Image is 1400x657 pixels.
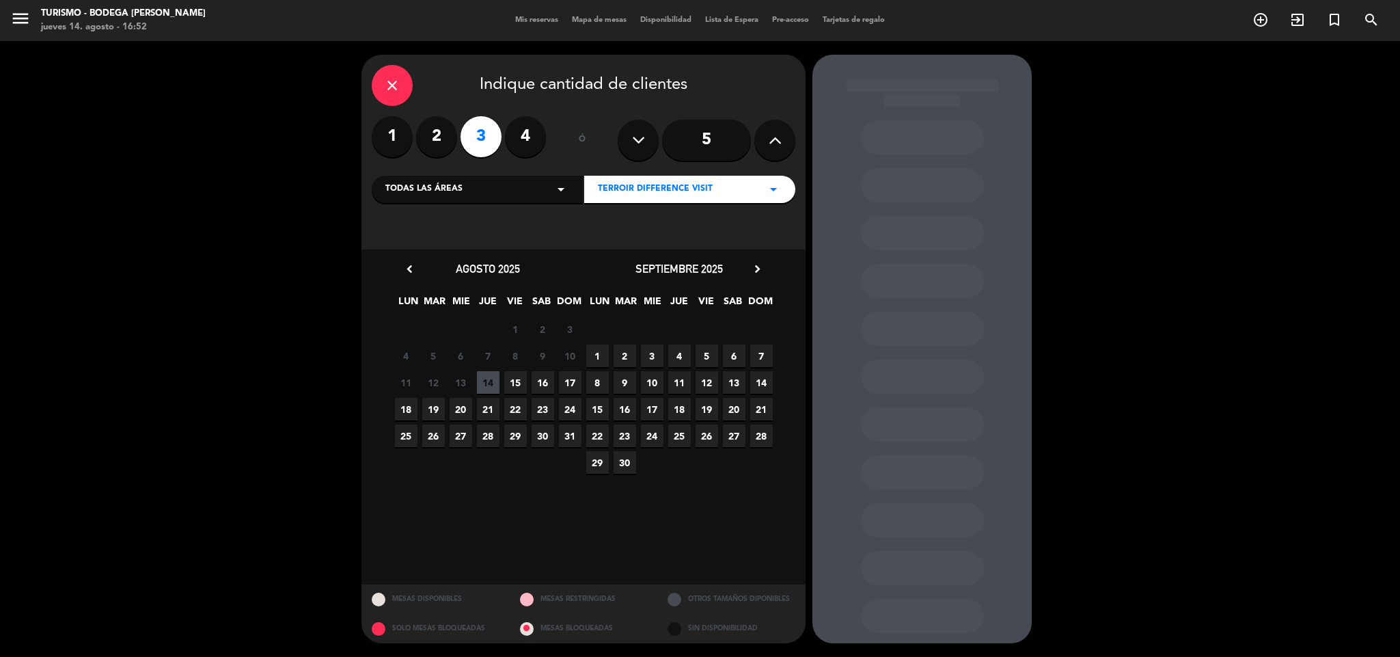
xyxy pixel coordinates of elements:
span: agosto 2025 [456,262,520,276]
span: 2 [614,345,636,367]
span: 25 [395,425,417,447]
span: MIE [642,293,664,316]
span: Lista de Espera [698,16,765,24]
label: 2 [416,116,457,157]
span: 7 [750,345,773,367]
span: 18 [395,398,417,420]
div: SOLO MESAS BLOQUEADAS [361,614,510,643]
span: 30 [614,451,636,474]
span: 4 [668,345,691,367]
span: 6 [450,345,472,367]
span: 19 [696,398,718,420]
div: ó [560,116,604,164]
span: JUE [477,293,499,316]
span: 9 [614,371,636,394]
span: 25 [668,425,691,447]
span: 3 [559,318,581,340]
span: VIE [504,293,526,316]
i: arrow_drop_down [553,181,569,198]
span: 14 [477,371,499,394]
span: 1 [586,345,609,367]
span: 13 [450,371,472,394]
span: 26 [422,425,445,447]
span: TERROIR DIFFERENCE VISIT [598,183,713,196]
span: 6 [723,345,745,367]
i: close [384,77,400,94]
span: SAB [530,293,553,316]
i: search [1363,12,1380,28]
span: Tarjetas de regalo [816,16,892,24]
span: Pre-acceso [765,16,816,24]
span: MAR [424,293,446,316]
div: Turismo - Bodega [PERSON_NAME] [41,7,206,21]
span: DOM [557,293,579,316]
span: 8 [586,371,609,394]
span: 27 [723,425,745,447]
span: 14 [750,371,773,394]
span: 2 [532,318,554,340]
span: LUN [588,293,611,316]
span: 3 [641,345,663,367]
span: 13 [723,371,745,394]
div: MESAS RESTRINGIDAS [510,585,658,614]
label: 1 [372,116,413,157]
span: 8 [504,345,527,367]
span: LUN [397,293,420,316]
span: septiembre 2025 [635,262,723,276]
div: MESAS DISPONIBLES [361,585,510,614]
span: 30 [532,425,554,447]
span: 22 [586,425,609,447]
i: add_circle_outline [1252,12,1269,28]
span: Mapa de mesas [565,16,633,24]
i: chevron_left [402,262,417,276]
span: DOM [748,293,771,316]
span: 5 [422,345,445,367]
span: 24 [641,425,663,447]
span: 29 [504,425,527,447]
span: Disponibilidad [633,16,698,24]
span: Mis reservas [508,16,565,24]
span: 7 [477,345,499,367]
span: 22 [504,398,527,420]
span: 21 [477,398,499,420]
i: turned_in_not [1326,12,1343,28]
span: 29 [586,451,609,474]
span: 20 [723,398,745,420]
div: jueves 14. agosto - 16:52 [41,21,206,34]
span: 28 [750,425,773,447]
span: 15 [586,398,609,420]
span: 1 [504,318,527,340]
span: 19 [422,398,445,420]
span: 23 [614,425,636,447]
span: 10 [559,345,581,367]
span: 11 [395,371,417,394]
span: 5 [696,345,718,367]
label: 3 [461,116,502,157]
div: SIN DISPONIBILIDAD [657,614,806,643]
span: 27 [450,425,472,447]
i: arrow_drop_down [765,181,782,198]
span: 15 [504,371,527,394]
span: 16 [614,398,636,420]
span: 31 [559,425,581,447]
div: MESAS BLOQUEADAS [510,614,658,643]
i: chevron_right [750,262,765,276]
span: 9 [532,345,554,367]
div: Indique cantidad de clientes [372,65,795,106]
span: 26 [696,425,718,447]
i: menu [10,8,31,29]
span: 12 [696,371,718,394]
label: 4 [505,116,546,157]
span: SAB [722,293,744,316]
span: MIE [450,293,473,316]
span: 20 [450,398,472,420]
span: 4 [395,345,417,367]
span: VIE [695,293,717,316]
span: 12 [422,371,445,394]
span: JUE [668,293,691,316]
span: 18 [668,398,691,420]
span: MAR [615,293,637,316]
i: exit_to_app [1289,12,1306,28]
span: 17 [641,398,663,420]
div: OTROS TAMAÑOS DIPONIBLES [657,585,806,614]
